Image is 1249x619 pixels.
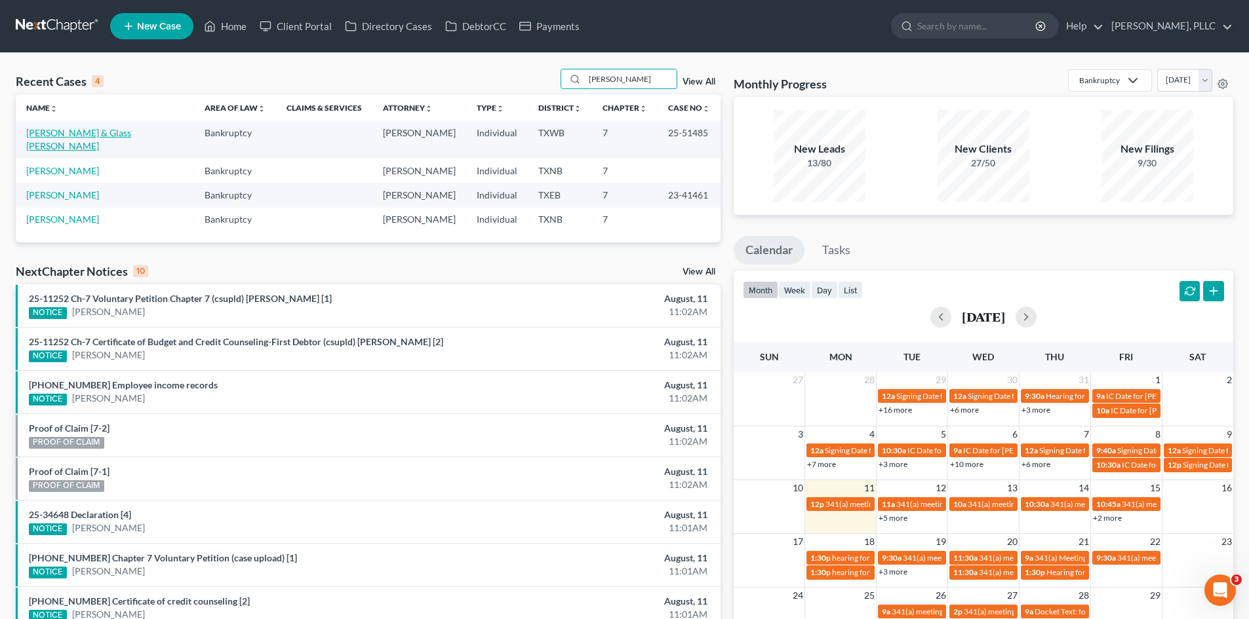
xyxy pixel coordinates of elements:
[528,208,592,232] td: TXNB
[811,281,838,299] button: day
[1225,426,1233,442] span: 9
[1189,351,1206,362] span: Sat
[1045,351,1064,362] span: Thu
[372,121,466,158] td: [PERSON_NAME]
[774,157,865,170] div: 13/80
[29,480,104,492] div: PROOF OF CLAIM
[372,183,466,207] td: [PERSON_NAME]
[979,553,1105,563] span: 341(a) meeting for [PERSON_NAME]
[810,236,862,265] a: Tasks
[1119,351,1133,362] span: Fri
[882,553,902,563] span: 9:30a
[1154,372,1162,388] span: 1
[892,607,1018,616] span: 341(a) meeting for [PERSON_NAME]
[50,105,58,113] i: unfold_more
[797,426,804,442] span: 3
[29,293,332,304] a: 25-11252 Ch-7 Voluntary Petition Chapter 7 (csupld) [PERSON_NAME] [1]
[466,183,528,207] td: Individual
[702,105,710,113] i: unfold_more
[194,183,276,207] td: Bankruptcy
[778,281,811,299] button: week
[372,208,466,232] td: [PERSON_NAME]
[968,391,1085,401] span: Signing Date for [PERSON_NAME]
[490,465,707,478] div: August, 11
[907,445,1008,455] span: IC Date for [PERSON_NAME]
[513,14,586,38] a: Payments
[1101,157,1193,170] div: 9/30
[72,521,145,535] a: [PERSON_NAME]
[1204,574,1236,606] iframe: Intercom live chat
[490,292,707,305] div: August, 11
[829,351,852,362] span: Mon
[29,350,67,362] div: NOTICE
[810,445,823,455] span: 12a
[1060,14,1103,38] a: Help
[197,14,253,38] a: Home
[29,422,109,434] a: Proof of Claim [7-2]
[490,348,707,362] div: 11:02AM
[490,379,707,392] div: August, 11
[1077,372,1090,388] span: 31
[838,281,863,299] button: list
[791,534,804,550] span: 17
[490,552,707,565] div: August, 11
[962,310,1005,324] h2: [DATE]
[879,405,912,415] a: +16 more
[72,348,145,362] a: [PERSON_NAME]
[276,94,372,121] th: Claims & Services
[26,165,99,176] a: [PERSON_NAME]
[194,208,276,232] td: Bankruptcy
[466,159,528,183] td: Individual
[29,523,67,535] div: NOTICE
[1039,445,1157,455] span: Signing Date for [PERSON_NAME]
[29,595,250,607] a: [PHONE_NUMBER] Certificate of credit counseling [2]
[658,121,721,158] td: 25-51485
[528,183,592,207] td: TXEB
[953,607,962,616] span: 2p
[953,391,966,401] span: 12a
[774,141,865,157] div: New Leads
[29,336,443,347] a: 25-11252 Ch-7 Certificate of Budget and Credit Counseling-First Debtor (csupld) [PERSON_NAME] [2]
[1220,534,1233,550] span: 23
[528,159,592,183] td: TXNB
[760,351,779,362] span: Sun
[574,105,582,113] i: unfold_more
[1096,553,1116,563] span: 9:30a
[72,565,145,578] a: [PERSON_NAME]
[882,445,906,455] span: 10:30a
[1025,567,1045,577] span: 1:30p
[1077,588,1090,603] span: 28
[879,567,907,576] a: +3 more
[1225,372,1233,388] span: 2
[585,69,677,88] input: Search by name...
[791,372,804,388] span: 27
[972,351,994,362] span: Wed
[592,183,658,207] td: 7
[137,22,181,31] span: New Case
[29,437,104,449] div: PROOF OF CLAIM
[1101,141,1193,157] div: New Filings
[1105,14,1233,38] a: [PERSON_NAME], PLLC
[639,105,647,113] i: unfold_more
[879,459,907,469] a: +3 more
[29,394,67,405] div: NOTICE
[734,236,804,265] a: Calendar
[810,567,831,577] span: 1:30p
[953,499,966,509] span: 10a
[1117,445,1235,455] span: Signing Date for [PERSON_NAME]
[383,103,433,113] a: Attorneyunfold_more
[16,73,104,89] div: Recent Cases
[29,552,297,563] a: [PHONE_NUMBER] Chapter 7 Voluntary Petition (case upload) [1]
[743,281,778,299] button: month
[194,121,276,158] td: Bankruptcy
[917,14,1037,38] input: Search by name...
[29,379,218,390] a: [PHONE_NUMBER] Employee income records
[1231,574,1242,585] span: 3
[882,499,895,509] span: 11a
[490,435,707,448] div: 11:02AM
[1093,513,1122,523] a: +2 more
[658,183,721,207] td: 23-41461
[863,588,876,603] span: 25
[592,208,658,232] td: 7
[26,103,58,113] a: Nameunfold_more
